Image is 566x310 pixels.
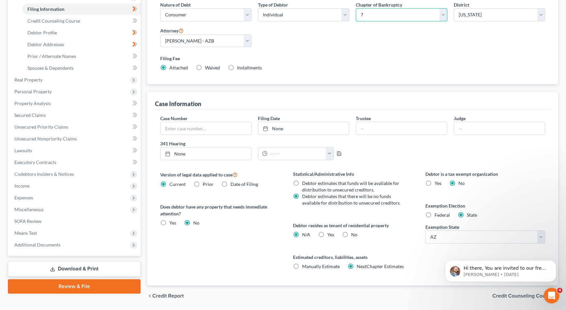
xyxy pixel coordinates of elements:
span: Yes [435,180,441,186]
a: Executory Contracts [9,156,141,168]
span: Manually Estimate [302,264,340,269]
div: Please include in the reponse [29,21,120,40]
input: -- [356,122,447,135]
span: Additional Documents [14,242,60,247]
input: Enter case number... [161,122,251,135]
span: Prior / Alternate Names [27,53,76,59]
textarea: Message… [6,201,125,212]
a: Unsecured Nonpriority Claims [9,133,141,145]
div: Thank you so much [PERSON_NAME], we greatly appreciate your assistance. [PERSON_NAME] [29,167,120,187]
i: chevron_left [147,293,152,299]
div: You're welcome! [5,196,53,210]
a: Property Analysis [9,98,141,109]
span: Debtor Addresses [27,42,64,47]
a: None [161,147,251,160]
label: Exemption State [425,224,459,230]
span: NextChapter Estimates [357,264,404,269]
div: Kelly says… [5,64,126,93]
span: 4 [557,288,562,293]
label: Nature of Debt [160,1,191,8]
span: Filing Information [27,6,64,12]
span: Means Test [14,230,37,236]
span: No [458,180,465,186]
iframe: Intercom live chat [544,288,559,303]
div: Hi [PERSON_NAME] and [PERSON_NAME]! You can always cancel any renewals within your Account Settin... [5,93,107,158]
span: Codebtors Insiders & Notices [14,171,74,177]
div: Kelly says… [5,93,126,163]
label: District [454,1,469,8]
a: Lawsuits [9,145,141,156]
label: Does debtor have any property that needs immediate attention? [160,203,280,217]
span: Debtor estimates that there will be no funds available for distribution to unsecured creditors. [302,193,401,206]
iframe: Intercom notifications message [435,246,566,292]
img: Profile image for Kelly [19,4,29,14]
button: Gif picker [21,214,26,219]
span: Unsecured Nonpriority Claims [14,136,77,141]
button: Home [102,3,115,15]
button: Credit Counseling Course chevron_right [492,293,558,299]
b: [PERSON_NAME][EMAIL_ADDRESS][DOMAIN_NAME] [16,74,104,84]
span: Spouses & Dependents [27,65,74,71]
button: Upload attachment [31,214,36,219]
button: Send a message… [112,212,123,222]
img: Profile image for Kelly [20,50,26,57]
div: Hi [PERSON_NAME] and [PERSON_NAME]! You can always cancel any renewals within your Account Settin... [10,97,102,154]
div: user says… [5,17,126,49]
a: Spouses & Dependents [22,62,141,74]
label: Judge [454,115,466,122]
div: Kelly says… [5,196,126,222]
label: Debtor resides as tenant of residential property [293,222,413,229]
span: Yes [169,220,176,226]
span: Prior [203,181,214,187]
span: Expenses [14,195,33,200]
button: chevron_left Credit Report [147,293,184,299]
span: Lawsuits [14,148,32,153]
span: No [351,232,357,237]
span: State [467,212,477,218]
span: N/A [302,232,310,237]
div: Thank you so much [PERSON_NAME], we greatly appreciate your assistance. [PERSON_NAME] [24,163,126,191]
span: Attached [169,65,188,70]
label: Chapter of Bankruptcy [356,1,402,8]
span: Credit Counseling Course [27,18,80,24]
label: Type of Debtor [258,1,288,8]
label: Filing Date [258,115,280,122]
a: Unsecured Priority Claims [9,121,141,133]
a: Debtor Addresses [22,39,141,50]
label: Exemption Election [425,202,545,209]
div: Close [115,3,127,14]
a: None [258,122,349,135]
span: Real Property [14,77,43,82]
a: [PERSON_NAME][EMAIL_ADDRESS][DOMAIN_NAME] [29,21,109,33]
a: Secured Claims [9,109,141,121]
span: Miscellaneous [14,207,43,212]
b: [PERSON_NAME] [28,51,65,56]
button: go back [4,3,17,15]
div: joined the conversation [28,51,111,57]
a: Download & Print [8,261,141,277]
span: Secured Claims [14,112,46,118]
span: Credit Counseling Course [492,293,553,299]
span: Federal [435,212,450,218]
span: Personal Property [14,89,52,94]
label: 341 Hearing [157,140,353,147]
a: Filing Information [22,3,141,15]
input: -- : -- [267,147,326,160]
label: Statistical/Administrative Info [293,171,413,177]
p: +1 other [32,8,51,15]
div: Kelly says… [5,49,126,64]
a: Credit Counseling Course [22,15,141,27]
a: SOFA Review [9,215,141,227]
span: Yes [327,232,334,237]
span: Executory Contracts [14,159,56,165]
span: Property Analysis [14,100,51,106]
div: Case Information [155,100,201,108]
h1: [PERSON_NAME] [32,3,74,8]
span: Current [169,181,186,187]
a: Debtor Profile [22,27,141,39]
span: Debtor Profile [27,30,57,35]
